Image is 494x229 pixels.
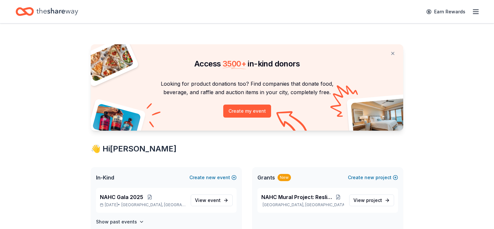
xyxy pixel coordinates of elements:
[191,194,233,206] a: View event
[100,202,185,208] p: [DATE] •
[16,4,78,19] a: Home
[96,174,114,181] span: In-Kind
[96,218,137,226] h4: Show past events
[422,6,469,18] a: Earn Rewards
[348,174,398,181] button: Createnewproject
[206,174,216,181] span: new
[99,79,395,97] p: Looking for product donations too? Find companies that donate food, beverage, and raffle and auct...
[223,105,271,118] button: Create my event
[91,144,403,154] div: 👋 Hi [PERSON_NAME]
[195,196,221,204] span: View
[364,174,374,181] span: new
[276,111,309,136] img: Curvy arrow
[223,59,246,68] span: 3500 +
[100,193,143,201] span: NAHC Gala 2025
[189,174,237,181] button: Createnewevent
[353,196,382,204] span: View
[194,59,300,68] span: Access in-kind donors
[208,197,221,203] span: event
[366,197,382,203] span: project
[278,174,291,181] div: New
[261,202,344,208] p: [GEOGRAPHIC_DATA], [GEOGRAPHIC_DATA]
[261,193,332,201] span: NAHC Mural Project: Reslience
[257,174,275,181] span: Grants
[349,194,394,206] a: View project
[121,202,185,208] span: [GEOGRAPHIC_DATA], [GEOGRAPHIC_DATA]
[84,40,134,82] img: Pizza
[96,218,144,226] button: Show past events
